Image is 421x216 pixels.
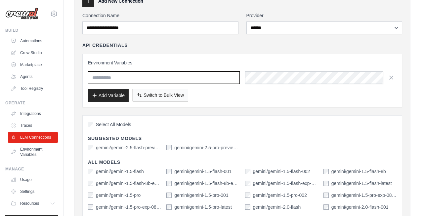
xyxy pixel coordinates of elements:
[82,42,128,49] h4: API Credentials
[8,198,58,209] button: Resources
[5,8,38,20] img: Logo
[88,89,129,102] button: Add Variable
[166,169,172,174] input: gemini/gemini-1.5-flash-001
[253,204,301,210] label: gemini/gemini-2.0-flash
[88,193,93,198] input: gemini/gemini-1.5-pro
[166,181,172,186] input: gemini/gemini-1.5-flash-8b-exp-0924
[88,122,93,127] input: Select All Models
[245,181,250,186] input: gemini/gemini-1.5-flash-exp-0827
[5,28,58,33] div: Build
[8,132,58,143] a: LLM Connections
[323,193,329,198] input: gemini/gemini-1.5-pro-exp-0801
[174,204,232,210] label: gemini/gemini-1.5-pro-latest
[8,48,58,58] a: Crew Studio
[174,168,232,175] label: gemini/gemini-1.5-flash-001
[20,201,39,206] span: Resources
[8,36,58,46] a: Automations
[8,83,58,94] a: Tool Registry
[323,169,329,174] input: gemini/gemini-1.5-flash-8b
[166,145,172,150] input: gemini/gemini-2.5-pro-preview-03-25
[8,186,58,197] a: Settings
[96,121,131,128] span: Select All Models
[133,89,188,101] button: Switch to Bulk View
[253,180,318,187] label: gemini/gemini-1.5-flash-exp-0827
[88,59,397,66] h3: Environment Variables
[331,180,392,187] label: gemini/gemini-1.5-flash-latest
[88,135,397,142] h4: Suggested Models
[96,168,144,175] label: gemini/gemini-1.5-flash
[166,204,172,210] input: gemini/gemini-1.5-pro-latest
[331,204,389,210] label: gemini/gemini-2.0-flash-001
[96,204,161,210] label: gemini/gemini-1.5-pro-exp-0827
[245,169,250,174] input: gemini/gemini-1.5-flash-002
[82,12,238,19] label: Connection Name
[253,168,310,175] label: gemini/gemini-1.5-flash-002
[144,92,184,98] span: Switch to Bulk View
[88,181,93,186] input: gemini/gemini-1.5-flash-8b-exp-0827
[88,159,397,165] h4: All Models
[174,192,228,198] label: gemini/gemini-1.5-pro-001
[246,12,402,19] label: Provider
[96,180,161,187] label: gemini/gemini-1.5-flash-8b-exp-0827
[166,193,172,198] input: gemini/gemini-1.5-pro-001
[8,59,58,70] a: Marketplace
[8,174,58,185] a: Usage
[323,204,329,210] input: gemini/gemini-2.0-flash-001
[245,193,250,198] input: gemini/gemini-1.5-pro-002
[253,192,307,198] label: gemini/gemini-1.5-pro-002
[88,204,93,210] input: gemini/gemini-1.5-pro-exp-0827
[174,144,239,151] label: gemini/gemini-2.5-pro-preview-03-25
[5,100,58,106] div: Operate
[96,192,141,198] label: gemini/gemini-1.5-pro
[88,169,93,174] input: gemini/gemini-1.5-flash
[8,144,58,160] a: Environment Variables
[245,204,250,210] input: gemini/gemini-2.0-flash
[174,180,239,187] label: gemini/gemini-1.5-flash-8b-exp-0924
[88,145,93,150] input: gemini/gemini-2.5-flash-preview-04-17
[323,181,329,186] input: gemini/gemini-1.5-flash-latest
[8,71,58,82] a: Agents
[331,168,386,175] label: gemini/gemini-1.5-flash-8b
[96,144,161,151] label: gemini/gemini-2.5-flash-preview-04-17
[8,120,58,131] a: Traces
[331,192,397,198] label: gemini/gemini-1.5-pro-exp-0801
[5,166,58,172] div: Manage
[8,108,58,119] a: Integrations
